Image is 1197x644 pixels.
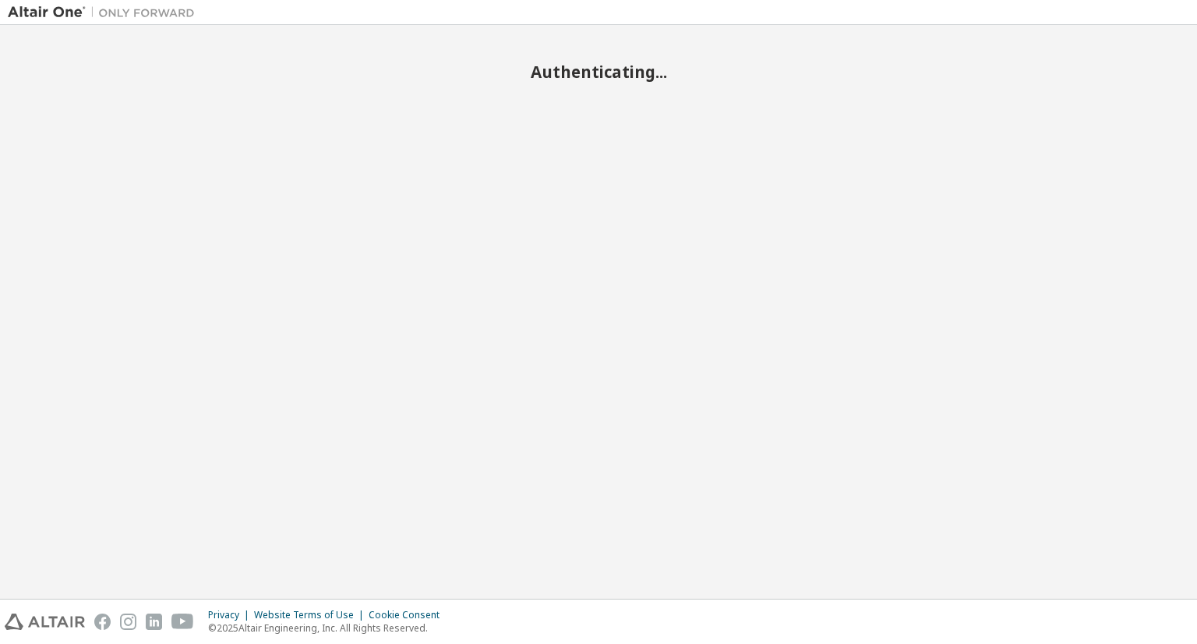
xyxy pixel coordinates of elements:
[171,614,194,630] img: youtube.svg
[8,5,203,20] img: Altair One
[254,609,369,621] div: Website Terms of Use
[120,614,136,630] img: instagram.svg
[8,62,1189,82] h2: Authenticating...
[208,621,449,635] p: © 2025 Altair Engineering, Inc. All Rights Reserved.
[146,614,162,630] img: linkedin.svg
[208,609,254,621] div: Privacy
[94,614,111,630] img: facebook.svg
[5,614,85,630] img: altair_logo.svg
[369,609,449,621] div: Cookie Consent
